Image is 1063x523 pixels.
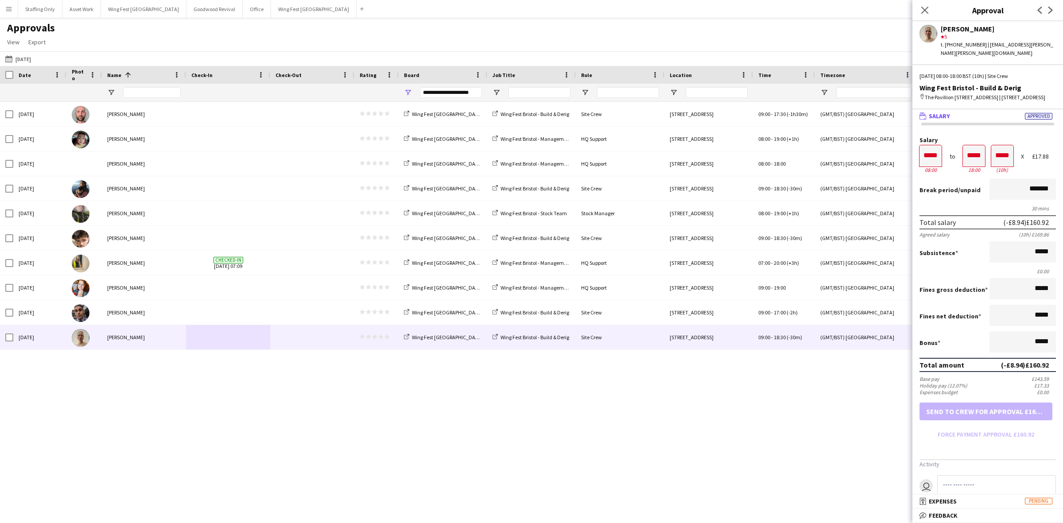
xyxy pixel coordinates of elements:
[404,111,483,117] a: Wing Fest [GEOGRAPHIC_DATA]
[919,286,988,294] label: Fines gross deduction
[815,151,917,176] div: (GMT/BST) [GEOGRAPHIC_DATA]
[101,0,186,18] button: Wing Fest [GEOGRAPHIC_DATA]
[191,72,213,78] span: Check-In
[758,309,770,316] span: 09:00
[758,185,770,192] span: 09:00
[62,0,101,18] button: Asset Work
[774,334,786,341] span: 18:30
[815,251,917,275] div: (GMT/BST) [GEOGRAPHIC_DATA]
[412,235,483,241] span: Wing Fest [GEOGRAPHIC_DATA]
[758,72,771,78] span: Time
[1019,231,1056,238] div: (10h) £169.86
[758,136,770,142] span: 08:00
[500,260,586,266] span: Wing Fest Bristol - Management Team
[576,102,664,126] div: Site Crew
[664,102,753,126] div: [STREET_ADDRESS]
[123,87,181,98] input: Name Filter Input
[758,111,770,117] span: 09:00
[412,284,483,291] span: Wing Fest [GEOGRAPHIC_DATA]
[1032,153,1056,160] div: £17.88
[919,389,958,395] div: Expenses budget
[493,309,569,316] a: Wing Fest Bristol - Build & Derig
[664,176,753,201] div: [STREET_ADDRESS]
[774,185,786,192] span: 18:30
[576,275,664,300] div: HQ Support
[919,186,958,194] span: Break period
[1025,113,1052,120] span: Approved
[787,260,799,266] span: (+3h)
[758,210,770,217] span: 08:00
[72,304,89,322] img: Nayim Somani
[72,205,89,223] img: James Gallagher
[670,72,692,78] span: Location
[271,0,357,18] button: Wing Fest [GEOGRAPHIC_DATA]
[72,180,89,198] img: Gemma Whytock
[72,279,89,297] img: Kelsie Stewart
[950,153,955,160] div: to
[815,201,917,225] div: (GMT/BST) [GEOGRAPHIC_DATA]
[758,235,770,241] span: 09:00
[576,151,664,176] div: HQ Support
[4,54,33,64] button: [DATE]
[13,300,66,325] div: [DATE]
[576,176,664,201] div: Site Crew
[758,160,770,167] span: 08:00
[404,136,483,142] a: Wing Fest [GEOGRAPHIC_DATA]
[404,89,412,97] button: Open Filter Menu
[815,325,917,349] div: (GMT/BST) [GEOGRAPHIC_DATA]
[72,68,86,81] span: Photo
[919,137,1056,143] label: Salary
[787,334,802,341] span: (-30m)
[919,84,1056,92] div: Wing Fest Bristol - Build & Derig
[102,275,186,300] div: [PERSON_NAME]
[404,235,483,241] a: Wing Fest [GEOGRAPHIC_DATA]
[919,218,956,227] div: Total salary
[404,334,483,341] a: Wing Fest [GEOGRAPHIC_DATA]
[1032,376,1056,382] div: £143.59
[919,376,939,382] div: Base pay
[929,112,950,120] span: Salary
[929,511,958,519] span: Feedback
[493,210,567,217] a: Wing Fest Bristol - Stock Team
[1034,382,1056,389] div: £17.33
[28,38,46,46] span: Export
[412,111,483,117] span: Wing Fest [GEOGRAPHIC_DATA]
[820,89,828,97] button: Open Filter Menu
[493,136,586,142] a: Wing Fest Bristol - Management Team
[941,41,1056,57] div: t. [PHONE_NUMBER] | [EMAIL_ADDRESS][PERSON_NAME][PERSON_NAME][DOMAIN_NAME]
[787,111,808,117] span: (-1h30m)
[963,167,985,173] div: 18:00
[912,109,1063,123] mat-expansion-panel-header: SalaryApproved
[774,260,786,266] span: 20:00
[7,38,19,46] span: View
[13,176,66,201] div: [DATE]
[758,284,770,291] span: 09:00
[493,284,586,291] a: Wing Fest Bristol - Management Team
[243,0,271,18] button: Office
[1037,389,1056,395] div: £0.00
[581,72,592,78] span: Role
[500,210,567,217] span: Wing Fest Bristol - Stock Team
[815,226,917,250] div: (GMT/BST) [GEOGRAPHIC_DATA]
[493,235,569,241] a: Wing Fest Bristol - Build & Derig
[412,309,483,316] span: Wing Fest [GEOGRAPHIC_DATA]
[500,136,586,142] span: Wing Fest Bristol - Management Team
[25,36,49,48] a: Export
[1001,360,1049,369] div: (-£8.94) £160.92
[72,329,89,347] img: Rose Thompson
[102,201,186,225] div: [PERSON_NAME]
[919,167,942,173] div: 08:00
[576,300,664,325] div: Site Crew
[412,260,483,266] span: Wing Fest [GEOGRAPHIC_DATA]
[576,201,664,225] div: Stock Manager
[493,260,586,266] a: Wing Fest Bristol - Management Team
[919,312,981,320] label: Fines net deduction
[787,309,798,316] span: (-2h)
[13,127,66,151] div: [DATE]
[771,185,773,192] span: -
[774,160,786,167] span: 18:00
[771,136,773,142] span: -
[1003,218,1049,227] div: (-£8.94) £160.92
[493,334,569,341] a: Wing Fest Bristol - Build & Derig
[774,309,786,316] span: 17:00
